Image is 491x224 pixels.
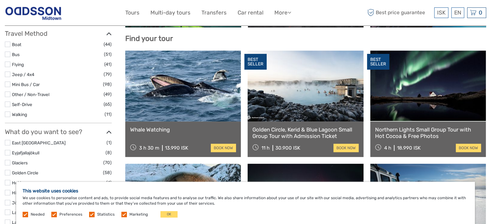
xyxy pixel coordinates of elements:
[12,200,82,205] a: Jökulsárlón/[GEOGRAPHIC_DATA]
[437,9,445,16] span: ISK
[367,54,389,70] div: BEST SELLER
[129,212,148,217] label: Marketing
[12,72,34,77] a: Jeep / 4x4
[12,140,66,145] a: East [GEOGRAPHIC_DATA]
[252,126,358,140] a: Golden Circle, Kerid & Blue Lagoon Small Group Tour with Admission Ticket
[274,8,291,17] a: More
[12,112,27,117] a: Walking
[244,54,267,70] div: BEST SELLER
[31,212,45,217] label: Needed
[5,30,112,37] h3: Travel Method
[59,212,82,217] label: Preferences
[125,8,139,17] a: Tours
[478,9,483,16] span: 0
[12,180,23,185] a: Hekla
[5,5,62,21] img: Reykjavik Residence
[12,92,49,97] a: Other / Non-Travel
[261,145,270,151] span: 11 h
[12,150,39,155] a: Eyjafjallajökull
[106,149,112,156] span: (8)
[451,7,464,18] div: EN
[103,81,112,88] span: (98)
[397,145,420,151] div: 18.990 ISK
[125,34,173,43] b: Find your tour
[12,62,24,67] a: Flying
[456,144,481,152] a: book now
[238,8,263,17] a: Car rental
[104,71,112,78] span: (79)
[12,170,38,175] a: Golden Circle
[333,144,359,152] a: book now
[5,128,112,136] h3: What do you want to see?
[12,82,40,87] a: Mini Bus / Car
[23,188,468,194] h5: This website uses cookies
[103,169,112,176] span: (58)
[16,182,475,224] div: We use cookies to personalise content and ads, to provide social media features and to analyse ou...
[375,126,481,140] a: Northern Lights Small Group Tour with Hot Cocoa & Free Photos
[103,159,112,166] span: (70)
[12,102,32,107] a: Self-Drive
[106,179,112,186] span: (4)
[12,42,21,47] a: Boat
[366,7,433,18] span: Best price guarantee
[104,41,112,48] span: (44)
[211,144,236,152] a: book now
[12,210,37,215] a: Lake Mývatn
[130,126,236,133] a: Whale Watching
[104,51,112,58] span: (51)
[107,139,112,146] span: (1)
[139,145,159,151] span: 3 h 30 m
[104,101,112,108] span: (65)
[12,52,20,57] a: Bus
[275,145,300,151] div: 30.900 ISK
[12,190,32,195] a: Highlands
[201,8,227,17] a: Transfers
[165,145,188,151] div: 13.990 ISK
[105,111,112,118] span: (11)
[150,8,190,17] a: Multi-day tours
[160,211,178,218] button: OK
[104,91,112,98] span: (49)
[104,61,112,68] span: (41)
[384,145,391,151] span: 4 h
[97,212,115,217] label: Statistics
[12,160,28,165] a: Glaciers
